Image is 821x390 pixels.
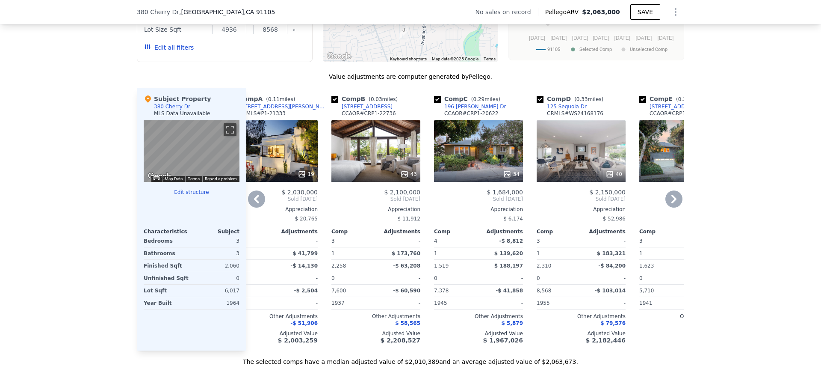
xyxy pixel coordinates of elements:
text: [DATE] [593,35,609,41]
div: 380 Cherry Dr [154,103,190,110]
span: $ 58,565 [395,320,420,326]
span: 380 Cherry Dr [137,8,179,16]
span: 2,310 [537,263,551,269]
div: Subject [192,228,239,235]
div: 196 [PERSON_NAME] Dr [444,103,506,110]
span: -$ 84,200 [598,263,626,269]
div: Comp D [537,95,607,103]
div: Comp A [229,95,298,103]
span: $ 2,208,527 [381,337,420,344]
div: 1955 [537,297,579,309]
div: Appreciation [434,206,523,213]
button: Keyboard shortcuts [154,176,159,180]
button: Toggle fullscreen view [224,123,236,136]
span: , [GEOGRAPHIC_DATA] [179,8,275,16]
div: 6,017 [193,285,239,297]
div: 34 [503,170,520,179]
span: $ 1,684,000 [487,189,523,196]
div: Year Built [144,297,190,309]
div: Characteristics [144,228,192,235]
text: [DATE] [614,35,630,41]
div: Other Adjustments [537,313,626,320]
div: - [378,235,420,247]
div: Adjusted Value [537,330,626,337]
div: [STREET_ADDRESS][PERSON_NAME] [239,103,328,110]
span: ( miles) [571,96,607,102]
span: 7,378 [434,288,449,294]
span: -$ 14,130 [290,263,318,269]
div: 1 [537,247,579,259]
div: Adjusted Value [639,330,728,337]
span: 0.33 [576,96,588,102]
div: Street View [144,120,239,182]
div: Bathrooms [144,247,190,259]
div: 1941 [639,297,682,309]
img: Google [325,51,353,62]
span: $ 139,620 [494,250,523,256]
div: The selected comps have a median adjusted value of $2,010,389 and an average adjusted value of $2... [137,351,684,366]
div: - [480,297,523,309]
div: Appreciation [331,206,420,213]
div: CRMLS # P1-21333 [239,110,286,117]
div: - [378,297,420,309]
span: 1,623 [639,263,654,269]
button: Keyboard shortcuts [390,56,427,62]
div: 1937 [331,297,374,309]
span: 7,600 [331,288,346,294]
button: SAVE [630,4,660,20]
div: CCAOR # CRP1-19188 [650,110,704,117]
div: Comp B [331,95,401,103]
div: Other Adjustments [434,313,523,320]
span: -$ 60,590 [393,288,420,294]
div: Adjustments [684,228,728,235]
span: Map data ©2025 Google [432,57,478,61]
div: 1964 [193,297,239,309]
span: $ 183,321 [597,250,626,256]
div: 6268 Church St [396,22,412,44]
div: Adjustments [478,228,523,235]
a: [STREET_ADDRESS] [639,103,700,110]
div: - [583,272,626,284]
span: 2,258 [331,263,346,269]
span: ( miles) [263,96,298,102]
span: 0.11 [268,96,280,102]
div: - [583,297,626,309]
span: 3 [639,238,643,244]
span: -$ 41,858 [496,288,523,294]
span: Pellego ARV [545,8,582,16]
span: -$ 63,208 [393,263,420,269]
div: MLS Data Unavailable [154,110,210,117]
div: CCAOR # CRP1-22736 [342,110,396,117]
div: 125 Sequoia Dr [547,103,587,110]
a: Open this area in Google Maps (opens a new window) [325,51,353,62]
div: 1937 [229,297,272,309]
div: Adjustments [581,228,626,235]
div: Unfinished Sqft [144,272,190,284]
div: Comp [537,228,581,235]
span: 1,519 [434,263,449,269]
span: 3 [331,238,335,244]
span: , CA 91105 [244,9,275,15]
span: $2,063,000 [582,9,620,15]
span: $ 173,760 [392,250,420,256]
span: -$ 51,906 [290,320,318,326]
span: Sold [DATE] [639,196,728,202]
div: Adjusted Value [331,330,420,337]
text: [DATE] [550,35,567,41]
div: Appreciation [639,206,728,213]
div: Adjusted Value [434,330,523,337]
span: 4 [434,238,437,244]
div: Appreciation [229,206,318,213]
span: 0.38 [678,96,690,102]
span: -$ 20,765 [293,216,318,222]
div: 1945 [434,297,477,309]
div: Comp C [434,95,504,103]
span: 5,710 [639,288,654,294]
div: 0 [193,272,239,284]
div: [STREET_ADDRESS] [650,103,700,110]
div: - [275,235,318,247]
div: 3 [193,247,239,259]
div: Comp [331,228,376,235]
span: Sold [DATE] [331,196,420,202]
button: Clear [292,28,296,32]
